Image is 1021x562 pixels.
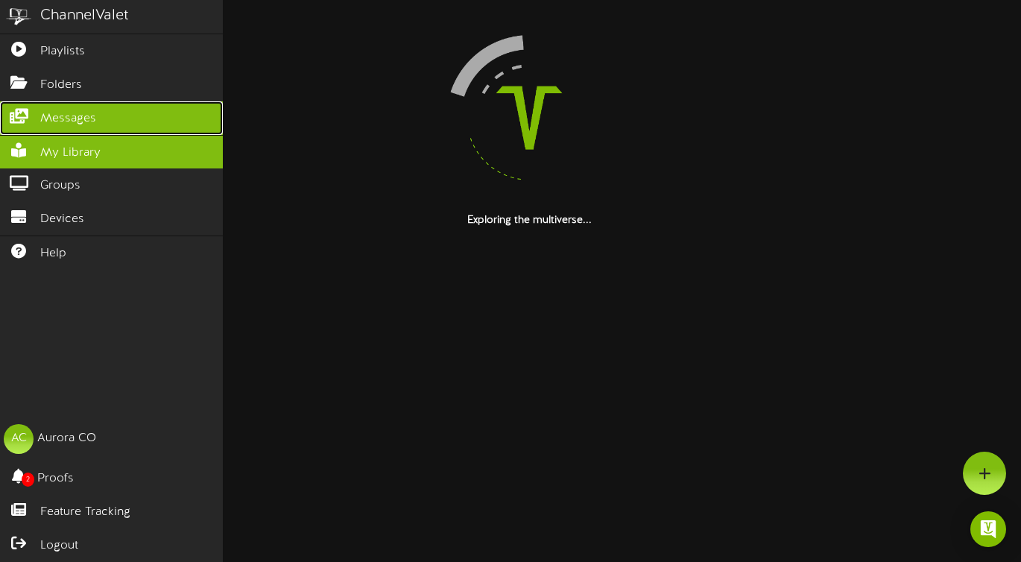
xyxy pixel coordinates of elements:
span: Logout [40,537,78,555]
div: AC [4,424,34,454]
div: ChannelValet [40,5,129,27]
span: Devices [40,211,84,228]
span: Folders [40,77,82,94]
div: Aurora CO [37,430,96,447]
span: Help [40,245,66,262]
span: 2 [22,473,34,487]
span: My Library [40,145,101,162]
img: loading-spinner-4.png [434,22,625,213]
div: Open Intercom Messenger [970,511,1006,547]
span: Proofs [37,470,74,487]
span: Messages [40,110,96,127]
strong: Exploring the multiverse... [467,215,592,226]
span: Groups [40,177,80,195]
span: Feature Tracking [40,504,130,521]
span: Playlists [40,43,85,60]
